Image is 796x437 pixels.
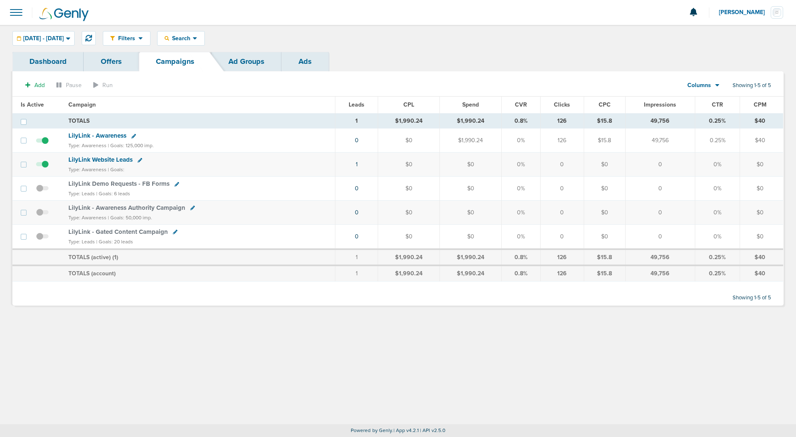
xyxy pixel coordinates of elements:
td: 0% [502,177,540,201]
span: Campaign [68,101,96,108]
span: Is Active [21,101,44,108]
td: $1,990.24 [378,249,440,266]
span: Impressions [644,101,676,108]
td: $0 [740,153,783,177]
small: | Goals: 20 leads [96,239,133,245]
td: 0 [540,224,584,249]
span: Showing 1-5 of 5 [733,82,771,89]
span: [DATE] - [DATE] [23,36,64,41]
td: $0 [740,201,783,225]
span: CVR [515,101,527,108]
span: Columns [687,81,711,90]
small: | Goals: 125,000 imp. [108,143,154,148]
span: 1 [114,254,116,261]
td: $0 [584,177,625,201]
td: 49,756 [625,113,695,129]
a: Campaigns [139,52,211,71]
td: $0 [440,153,502,177]
a: 0 [355,137,359,144]
span: CPM [754,101,767,108]
a: Ad Groups [211,52,282,71]
td: $1,990.24 [440,249,502,266]
td: TOTALS (account) [63,265,335,281]
button: Add [21,79,49,91]
span: Add [34,82,45,89]
span: Search [169,35,193,42]
td: 0.8% [502,249,540,266]
img: Genly [39,8,89,21]
a: 1 [356,161,358,168]
td: 0% [502,153,540,177]
td: $0 [378,201,440,225]
small: Type: Leads [68,239,95,245]
td: 0 [625,201,695,225]
span: LilyLink Website Leads [68,156,133,163]
td: 0 [625,153,695,177]
td: 0% [502,201,540,225]
td: 0 [625,224,695,249]
small: | Goals: [108,167,124,172]
td: 0.25% [695,113,740,129]
td: 0.25% [695,129,740,153]
td: 0.8% [502,113,540,129]
td: 49,756 [625,129,695,153]
a: Ads [282,52,329,71]
td: $40 [740,249,783,266]
span: LilyLink Demo Requests - FB Forms [68,180,170,187]
td: $0 [378,129,440,153]
td: 0% [695,201,740,225]
td: 0% [502,224,540,249]
td: 0.25% [695,265,740,281]
td: 126 [540,265,584,281]
span: [PERSON_NAME] [719,10,771,15]
small: Type: Awareness [68,143,107,148]
td: $1,990.24 [440,113,502,129]
span: Leads [349,101,364,108]
span: Filters [115,35,138,42]
td: $15.8 [584,113,625,129]
small: Type: Awareness [68,215,107,221]
span: CTR [712,101,723,108]
a: Offers [84,52,139,71]
td: 0% [695,177,740,201]
td: 126 [540,129,584,153]
td: $1,990.24 [440,129,502,153]
td: 1 [335,113,378,129]
td: $0 [584,153,625,177]
td: $15.8 [584,129,625,153]
span: LilyLink - Gated Content Campaign [68,228,168,235]
td: $0 [740,224,783,249]
td: $0 [378,177,440,201]
td: $0 [378,153,440,177]
td: 0.8% [502,265,540,281]
td: $40 [740,265,783,281]
td: $1,990.24 [378,265,440,281]
span: Spend [462,101,479,108]
small: | Goals: 50,000 imp. [108,215,152,221]
td: $40 [740,129,783,153]
span: Showing 1-5 of 5 [733,294,771,301]
a: 0 [355,185,359,192]
td: 126 [540,249,584,266]
td: 0 [540,177,584,201]
span: Clicks [554,101,570,108]
td: TOTALS [63,113,335,129]
td: $0 [740,177,783,201]
small: | Goals: 6 leads [96,191,130,197]
span: | API v2.5.0 [420,427,445,433]
td: 1 [335,265,378,281]
a: 0 [355,209,359,216]
span: LilyLink - Awareness [68,132,126,139]
span: LilyLink - Awareness Authority Campaign [68,204,185,211]
span: CPC [599,101,611,108]
td: 0 [540,201,584,225]
td: $0 [584,201,625,225]
td: 49,756 [625,265,695,281]
span: | App v4.2.1 [393,427,419,433]
td: 0 [540,153,584,177]
td: $15.8 [584,249,625,266]
td: 0% [695,224,740,249]
td: $0 [440,177,502,201]
small: Type: Leads [68,191,95,197]
td: 1 [335,249,378,266]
